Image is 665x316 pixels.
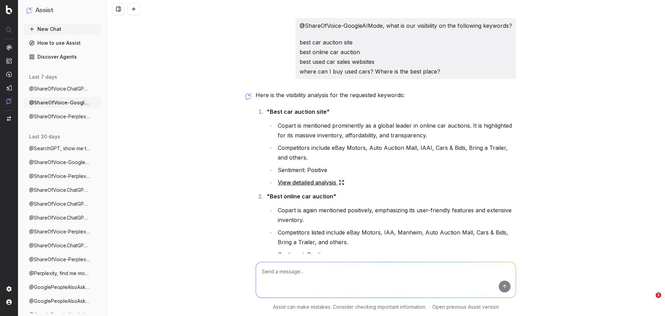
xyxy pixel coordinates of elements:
[26,6,98,15] button: Assist
[656,292,661,298] span: 1
[24,198,101,210] button: @ShareOfVoice.ChatGPT, what is our visib
[29,256,90,263] span: @ShareOfVoice-Perplexity, what is our vi
[29,173,90,180] span: @ShareOfVoice-Perplexity, what is our vi
[276,205,516,225] li: Copart is again mentioned positively, emphasizing its user-friendly features and extensive invent...
[267,108,330,115] strong: "Best car auction site"
[6,98,12,104] img: Assist
[300,37,512,76] p: best car auction site best online car auction best used car sales websites where can I buy used c...
[6,299,12,305] img: My account
[24,212,101,223] button: @ShareOfVoice.ChatGPT, what is our visib
[29,113,90,120] span: @ShareOfVoice-Perplexity, what is our vi
[278,178,344,187] a: View detailed analysis
[29,200,90,207] span: @ShareOfVoice.ChatGPT, what is our visib
[276,143,516,162] li: Competitors include eBay Motors, Auto Auction Mall, IAAI, Cars & Bids, Bring a Trailer, and others.
[6,45,12,50] img: Analytics
[24,171,101,182] button: @ShareOfVoice-Perplexity, what is our vi
[276,121,516,140] li: Copart is mentioned prominently as a global leader in online car auctions. It is highlighted for ...
[29,228,90,235] span: @ShareOfVoice-Perplexity, what is our vi
[245,93,252,100] img: Botify assist logo
[300,21,512,31] p: @ShareOfVoice-GoogleAIMode, what is our visibility on the following keywords?
[276,250,516,259] li: Sentiment: Positive
[24,296,101,307] button: @GooglePeopleAlsoAsk, What are the top '
[6,58,12,64] img: Intelligence
[26,7,33,14] img: Assist
[273,304,426,310] p: Assist can make mistakes. Consider checking important information.
[24,97,101,108] button: @ShareOfVoice-GoogleAIMode, what is our
[24,51,101,62] a: Discover Agents
[276,165,516,175] li: Sentiment: Positive
[6,286,12,292] img: Setting
[24,254,101,265] button: @ShareOfVoice-Perplexity, what is our vi
[267,193,336,200] strong: "Best online car auction"
[29,99,90,106] span: @ShareOfVoice-GoogleAIMode, what is our
[29,214,90,221] span: @ShareOfVoice.ChatGPT, what is our visib
[29,159,90,166] span: @ShareOfVoice-GoogleAIMode, what is our
[29,133,60,140] span: last 30 days
[24,226,101,237] button: @ShareOfVoice-Perplexity, what is our vi
[24,111,101,122] button: @ShareOfVoice-Perplexity, what is our vi
[29,85,90,92] span: @ShareOfVoice.ChatGPT, what is our visib
[35,6,53,15] h1: Assist
[6,71,12,77] img: Activation
[24,240,101,251] button: @ShareOfVoice.ChatGPT, what is our visib
[24,37,101,49] a: How to use Assist
[256,90,516,100] p: Here is the visibility analysis for the requested keywords:
[24,157,101,168] button: @ShareOfVoice-GoogleAIMode, what is our
[29,242,90,249] span: @ShareOfVoice.ChatGPT, what is our visib
[432,304,499,310] a: Open previous Assist version
[24,268,101,279] button: @Perplexity, find me most popular questi
[24,185,101,196] button: @ShareOfVoice.ChatGPT, what is our visib
[276,228,516,247] li: Competitors listed include eBay Motors, IAA, Manheim, Auto Auction Mall, Cars & Bids, Bring a Tra...
[24,143,101,154] button: @SearchGPT, show me the best way to sell
[24,282,101,293] button: @GooglePeopleAlsoAsk, Find me "people al
[29,284,90,291] span: @GooglePeopleAlsoAsk, Find me "people al
[6,5,12,14] img: Botify logo
[24,24,101,35] button: New Chat
[7,116,11,121] img: Switch project
[24,83,101,94] button: @ShareOfVoice.ChatGPT, what is our visib
[6,85,12,91] img: Studio
[29,145,90,152] span: @SearchGPT, show me the best way to sell
[641,292,658,309] iframe: Intercom live chat
[29,270,90,277] span: @Perplexity, find me most popular questi
[29,74,57,80] span: last 7 days
[29,298,90,305] span: @GooglePeopleAlsoAsk, What are the top '
[29,187,90,194] span: @ShareOfVoice.ChatGPT, what is our visib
